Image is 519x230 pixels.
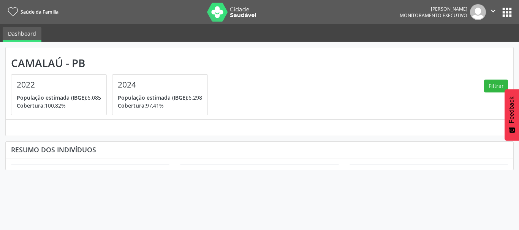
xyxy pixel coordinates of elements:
h4: 2022 [17,80,101,89]
button: apps [500,6,514,19]
span: População estimada (IBGE): [17,94,87,101]
button: Feedback - Mostrar pesquisa [505,89,519,141]
button: Filtrar [484,80,508,92]
span: População estimada (IBGE): [118,94,188,101]
a: Dashboard [3,27,41,42]
button:  [486,4,500,20]
h4: 2024 [118,80,202,89]
div: Camalaú - PB [11,57,213,69]
span: Cobertura: [17,102,45,109]
a: Saúde da Família [5,6,59,18]
span: Feedback [508,97,515,123]
p: 100,82% [17,102,101,110]
p: 97,41% [118,102,202,110]
span: Monitoramento Executivo [400,12,467,19]
p: 6.085 [17,94,101,102]
img: img [470,4,486,20]
span: Cobertura: [118,102,146,109]
span: Saúde da Família [21,9,59,15]
p: 6.298 [118,94,202,102]
div: Resumo dos indivíduos [11,146,508,154]
div: [PERSON_NAME] [400,6,467,12]
i:  [489,7,497,15]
